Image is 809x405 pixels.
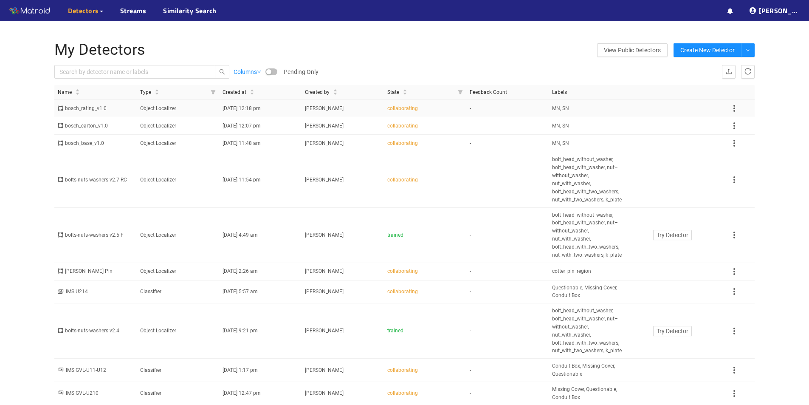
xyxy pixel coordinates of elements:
button: down [741,43,755,57]
span: caret-up [155,88,159,93]
span: cotter_pin_region [552,267,591,275]
button: Create New Detector [674,43,741,57]
span: [PERSON_NAME] [305,328,344,334]
td: Classifier [137,359,219,382]
th: Labels [549,85,631,100]
button: Try Detector [653,326,692,336]
th: Feedback Count [466,85,549,100]
span: caret-down [403,91,407,96]
td: Classifier [137,280,219,304]
td: Object Localizer [137,100,219,117]
td: - [466,280,549,304]
span: [DATE] 12:18 pm [223,105,261,111]
div: IMS GVL-U11-U12 [58,366,133,374]
h1: My Detectors [54,42,521,59]
span: MN, SN [552,105,569,113]
span: [DATE] 2:26 am [223,268,258,274]
td: - [466,117,549,135]
td: - [466,303,549,359]
span: Missing Cover, Questionable, Conduit Box [552,385,628,402]
span: caret-down [333,91,338,96]
span: [DATE] 4:49 am [223,232,258,238]
div: IMS U214 [58,288,133,296]
button: Try Detector [653,230,692,240]
span: View Public Detectors [604,44,661,57]
span: bolt_head_without_washer, bolt_head_with_washer, nut–without_washer, nut_with_washer, bolt_head_w... [552,211,628,259]
span: [DATE] 12:07 pm [223,123,261,129]
span: [DATE] 11:54 pm [223,177,261,183]
span: filter [207,85,219,100]
div: IMS GVL-U210 [58,389,133,397]
span: [PERSON_NAME] [305,105,344,111]
span: Type [140,88,151,96]
span: reload [744,68,751,76]
td: - [466,135,549,152]
a: View Public Detectors [597,43,668,57]
td: Object Localizer [137,135,219,152]
td: Object Localizer [137,208,219,263]
span: [PERSON_NAME] [305,177,344,183]
span: [PERSON_NAME] [305,390,344,396]
span: Conduit Box, Missing Cover, Questionable [552,362,628,378]
div: trained [387,231,463,239]
td: - [466,263,549,280]
span: caret-down [75,91,80,96]
span: [DATE] 1:17 pm [223,367,258,373]
td: - [466,208,549,263]
span: [PERSON_NAME] [305,232,344,238]
span: [DATE] 5:57 am [223,289,258,295]
div: collaborating [387,267,463,275]
div: bosch_base_v1.0 [58,139,133,147]
span: Try Detector [657,230,688,240]
td: Object Localizer [137,263,219,280]
img: Matroid logo [8,5,51,17]
span: [DATE] 9:21 pm [223,328,258,334]
span: [PERSON_NAME] [305,289,344,295]
span: filter [454,85,466,100]
div: [PERSON_NAME] Pin [58,267,133,275]
div: collaborating [387,176,463,184]
span: caret-down [250,91,254,96]
div: bolts-nuts-washers v2.4 [58,327,133,335]
span: upload [725,68,732,76]
span: [DATE] 11:48 am [223,140,261,146]
span: caret-down [155,91,159,96]
input: Search by detector name or labels [59,67,202,76]
div: bosch_rating_v1.0 [58,105,133,113]
span: [PERSON_NAME] [305,123,344,129]
div: trained [387,327,463,335]
div: collaborating [387,122,463,130]
span: State [387,88,399,96]
div: collaborating [387,366,463,374]
span: MN, SN [552,139,569,147]
span: bolt_head_without_washer, bolt_head_with_washer, nut–without_washer, nut_with_washer, bolt_head_w... [552,156,628,204]
div: collaborating [387,139,463,147]
span: Pending Only [284,67,319,76]
span: [PERSON_NAME] [305,140,344,146]
a: Streams [120,6,147,16]
td: Object Localizer [137,117,219,135]
td: Object Localizer [137,152,219,207]
span: caret-up [333,88,338,93]
div: bosch_carton_v1.0 [58,122,133,130]
span: [DATE] 12:47 pm [223,390,261,396]
span: Created by [305,88,330,96]
td: - [466,359,549,382]
span: Created at [223,88,246,96]
td: - [466,152,549,207]
td: Object Localizer [137,303,219,359]
span: filter [211,90,216,95]
span: filter [458,90,463,95]
div: collaborating [387,288,463,296]
div: collaborating [387,105,463,113]
div: collaborating [387,389,463,397]
span: Try Detector [657,326,688,336]
span: [PERSON_NAME] [305,367,344,373]
a: Similarity Search [163,6,217,16]
td: - [466,100,549,117]
span: [PERSON_NAME] [305,268,344,274]
span: caret-up [403,88,407,93]
button: upload [722,65,736,79]
button: reload [741,65,755,79]
span: Detectors [68,6,99,16]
